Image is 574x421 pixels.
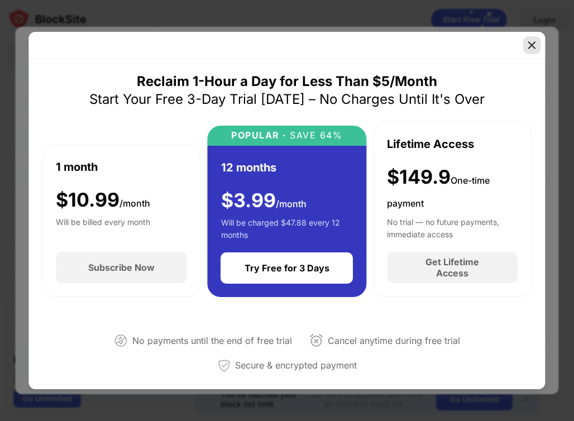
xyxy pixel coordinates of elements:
[221,189,307,212] div: $ 3.99
[387,136,474,152] div: Lifetime Access
[56,216,150,238] div: Will be billed every month
[88,262,155,273] div: Subscribe Now
[119,198,150,209] span: /month
[387,166,518,212] div: $149.9
[231,130,286,141] div: POPULAR ·
[89,90,485,108] div: Start Your Free 3-Day Trial [DATE] – No Charges Until It's Over
[221,217,353,239] div: Will be charged $47.88 every 12 months
[221,159,276,176] div: 12 months
[328,333,460,349] div: Cancel anytime during free trial
[235,357,357,374] div: Secure & encrypted payment
[286,130,343,141] div: SAVE 64%
[409,256,495,279] div: Get Lifetime Access
[114,334,128,347] img: not-paying
[387,175,490,209] span: One-time payment
[56,159,98,175] div: 1 month
[132,333,292,349] div: No payments until the end of free trial
[56,189,150,212] div: $ 10.99
[310,334,323,347] img: cancel-anytime
[245,262,329,274] div: Try Free for 3 Days
[137,73,437,90] div: Reclaim 1-Hour a Day for Less Than $5/Month
[276,198,307,209] span: /month
[387,216,518,238] div: No trial — no future payments, immediate access
[217,359,231,372] img: secured-payment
